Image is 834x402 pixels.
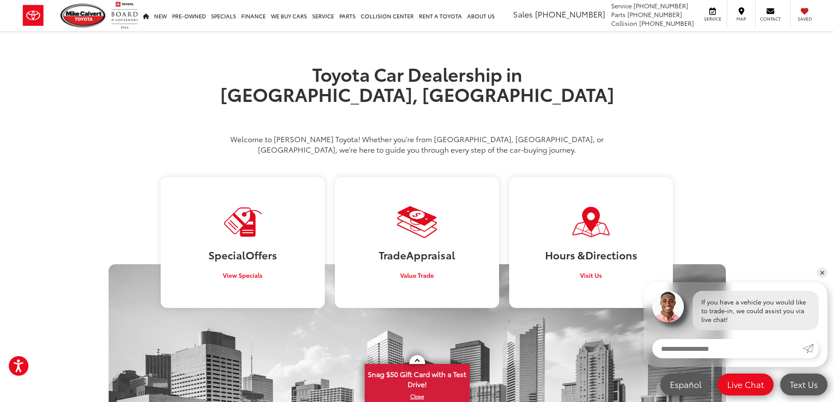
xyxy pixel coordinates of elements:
span: Español [665,379,706,390]
p: Welcome to [PERSON_NAME] Toyota! Whether you’re from [GEOGRAPHIC_DATA], [GEOGRAPHIC_DATA], or [GE... [214,133,621,154]
span: Value Trade [400,271,434,280]
span: [PHONE_NUMBER] [639,19,694,28]
h3: Trade Appraisal [341,249,492,260]
span: Contact [760,16,781,22]
span: View Specials [223,271,263,280]
h3: Hours & Directions [516,249,666,260]
h3: Special Offers [167,249,318,260]
span: Service [703,16,722,22]
div: If you have a vehicle you would like to trade-in, we could assist you via live chat! [693,291,819,330]
span: [PHONE_NUMBER] [633,1,688,10]
span: Map [732,16,751,22]
span: [PHONE_NUMBER] [535,8,605,20]
span: Live Chat [723,379,768,390]
span: Snag $50 Gift Card with a Test Drive! [366,365,469,392]
span: Visit Us [580,271,602,280]
a: TradeAppraisal Value Trade [335,177,499,308]
h1: Toyota Car Dealership in [GEOGRAPHIC_DATA], [GEOGRAPHIC_DATA] [214,63,621,124]
a: Text Us [780,374,827,395]
span: [PHONE_NUMBER] [627,10,682,19]
span: Collision [611,19,637,28]
a: Español [660,374,711,395]
a: Live Chat [718,374,774,395]
input: Enter your message [652,339,803,358]
img: Visit Our Dealership [223,206,263,238]
a: Submit [803,339,819,358]
span: Sales [513,8,533,20]
img: Visit Our Dealership [571,206,611,238]
img: Mike Calvert Toyota [60,3,107,28]
img: Agent profile photo [652,291,684,322]
img: Visit Our Dealership [397,206,437,238]
a: SpecialOffers View Specials [161,177,324,308]
span: Saved [795,16,814,22]
span: Parts [611,10,626,19]
span: Service [611,1,632,10]
span: Text Us [785,379,822,390]
a: Hours &Directions Visit Us [509,177,673,308]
